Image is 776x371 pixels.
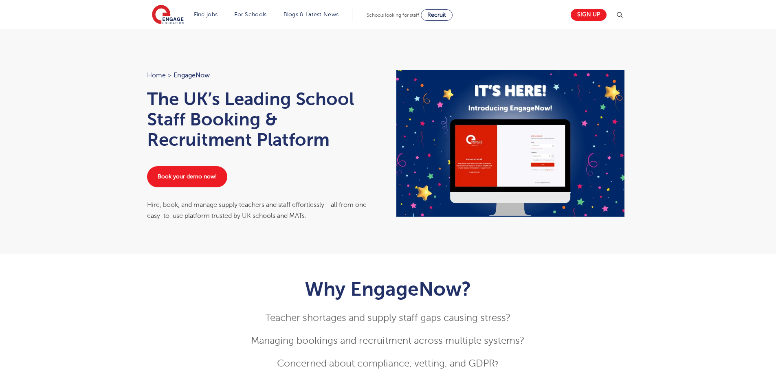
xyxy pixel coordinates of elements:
[265,312,511,323] span: Teacher shortages and supply staff gaps causing stress?
[147,70,380,81] nav: breadcrumb
[284,11,339,18] a: Blogs & Latest News
[152,5,184,25] img: Engage Education
[234,11,266,18] a: For Schools
[147,166,227,187] a: Book your demo now!
[277,360,499,368] span: ?
[571,9,607,21] a: Sign up
[174,70,210,81] span: EngageNow
[277,358,495,369] span: Concerned about compliance, vetting, and GDPR
[194,11,218,18] a: Find jobs
[168,72,171,79] span: >
[427,12,446,18] span: Recruit
[421,9,453,21] a: Recruit
[305,278,471,300] b: Why EngageNow?
[147,200,380,221] div: Hire, book, and manage supply teachers and staff effortlessly - all from one easy-to-use platform...
[251,335,525,346] span: Managing bookings and recruitment across multiple systems?
[147,89,380,150] h1: The UK’s Leading School Staff Booking & Recruitment Platform
[367,12,419,18] span: Schools looking for staff
[147,72,166,79] a: Home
